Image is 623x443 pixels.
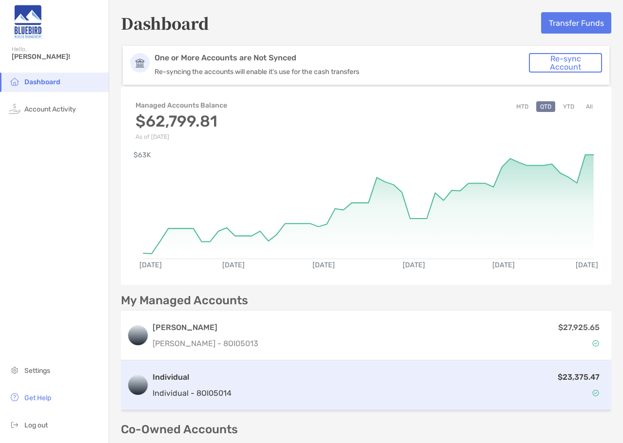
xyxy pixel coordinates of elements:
h3: [PERSON_NAME] [153,322,258,333]
p: $23,375.47 [558,371,600,383]
p: My Managed Accounts [121,295,248,307]
h4: Managed Accounts Balance [136,101,227,110]
button: Re-sync Account [529,53,602,73]
h3: $62,799.81 [136,112,227,130]
text: [DATE] [139,261,162,270]
p: Re-syncing the accounts will enable it's use for the cash transfers [155,68,529,76]
text: [DATE] [576,261,599,270]
button: MTD [512,101,532,112]
img: settings icon [9,364,20,376]
img: activity icon [9,103,20,114]
img: logout icon [9,419,20,430]
text: [DATE] [313,261,335,270]
img: Account Status icon [592,340,599,347]
h3: Individual [153,371,232,383]
img: logo account [128,326,148,345]
text: [DATE] [403,261,426,270]
img: Zoe Logo [12,4,44,39]
text: $63K [134,151,151,159]
span: Get Help [24,394,51,402]
text: [DATE] [223,261,245,270]
span: Log out [24,421,48,429]
h5: Dashboard [121,12,209,34]
button: QTD [536,101,555,112]
p: As of [DATE] [136,133,227,140]
img: get-help icon [9,391,20,403]
img: logo account [128,375,148,395]
span: Dashboard [24,78,60,86]
p: Co-Owned Accounts [121,424,611,436]
span: [PERSON_NAME]! [12,53,103,61]
img: Account Icon [130,53,150,73]
p: One or More Accounts are Not Synced [155,53,529,63]
span: Settings [24,367,50,375]
text: [DATE] [493,261,515,270]
button: Transfer Funds [541,12,611,34]
span: Account Activity [24,105,76,113]
img: household icon [9,75,20,87]
button: All [582,101,597,112]
p: $27,925.65 [558,321,600,333]
p: [PERSON_NAME] - 8OI05013 [153,337,258,350]
p: Individual - 8OI05014 [153,387,232,399]
button: YTD [559,101,578,112]
img: Account Status icon [592,389,599,396]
